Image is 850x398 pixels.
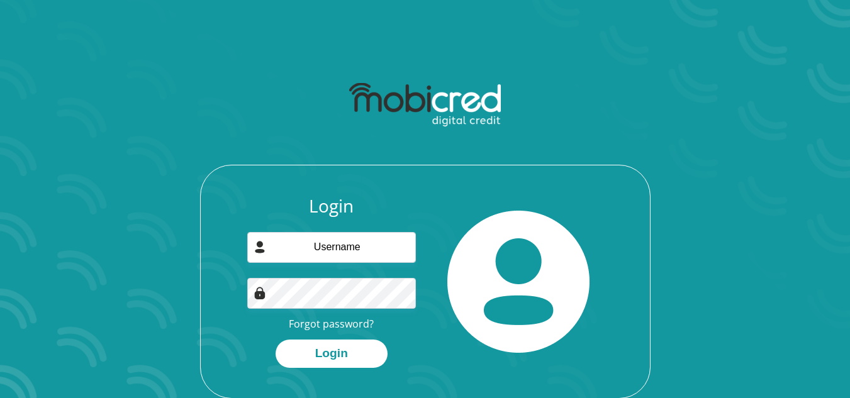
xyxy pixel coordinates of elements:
[254,287,266,299] img: Image
[349,83,501,127] img: mobicred logo
[276,340,388,368] button: Login
[247,232,416,263] input: Username
[247,196,416,217] h3: Login
[289,317,374,331] a: Forgot password?
[254,241,266,253] img: user-icon image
